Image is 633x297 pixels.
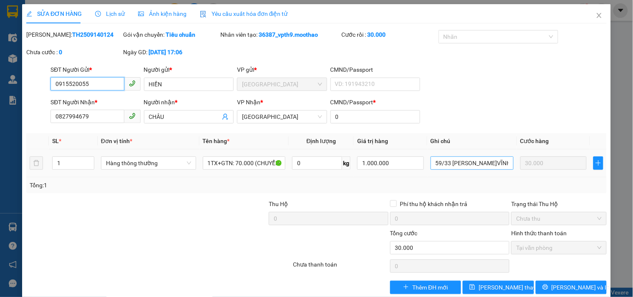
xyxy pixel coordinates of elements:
[403,284,409,291] span: plus
[357,138,388,144] span: Giá trị hàng
[203,138,230,144] span: Tên hàng
[431,156,514,170] input: Ghi Chú
[101,138,132,144] span: Đơn vị tính
[222,113,229,120] span: user-add
[269,201,288,207] span: Thu Hộ
[552,283,610,292] span: [PERSON_NAME] và In
[511,230,567,237] label: Hình thức thanh toán
[95,11,101,17] span: clock-circle
[237,99,260,106] span: VP Nhận
[203,156,286,170] input: VD: Bàn, Ghế
[124,48,219,57] div: Ngày GD:
[149,49,183,55] b: [DATE] 17:06
[594,160,603,166] span: plus
[242,111,322,123] span: Đà Nẵng
[516,212,601,225] span: Chưa thu
[50,65,140,74] div: SĐT Người Gửi
[330,98,420,107] div: CMND/Passport
[144,65,234,74] div: Người gửi
[200,11,207,18] img: icon
[469,284,475,291] span: save
[52,138,59,144] span: SL
[342,156,351,170] span: kg
[397,199,471,209] span: Phí thu hộ khách nhận trả
[596,12,603,19] span: close
[330,65,420,74] div: CMND/Passport
[479,283,545,292] span: [PERSON_NAME] thay đổi
[368,31,386,38] b: 30.000
[166,31,196,38] b: Tiêu chuẩn
[342,30,437,39] div: Cước rồi :
[511,199,606,209] div: Trạng thái Thu Hộ
[26,11,32,17] span: edit
[59,49,62,55] b: 0
[200,10,288,17] span: Yêu cầu xuất hóa đơn điện tử
[520,156,587,170] input: 0
[463,281,534,294] button: save[PERSON_NAME] thay đổi
[390,281,461,294] button: plusThêm ĐH mới
[124,30,219,39] div: Gói vận chuyển:
[50,98,140,107] div: SĐT Người Nhận
[588,4,611,28] button: Close
[516,242,601,254] span: Tại văn phòng
[138,11,144,17] span: picture
[259,31,318,38] b: 36387_vpth9.mocthao
[242,78,322,91] span: Tuy Hòa
[220,30,340,39] div: Nhân viên tạo:
[237,65,327,74] div: VP gửi
[536,281,607,294] button: printer[PERSON_NAME] và In
[26,48,121,57] div: Chưa cước :
[542,284,548,291] span: printer
[390,230,418,237] span: Tổng cước
[129,80,136,87] span: phone
[412,283,448,292] span: Thêm ĐH mới
[26,30,121,39] div: [PERSON_NAME]:
[30,181,245,190] div: Tổng: 1
[129,113,136,119] span: phone
[95,10,125,17] span: Lịch sử
[593,156,603,170] button: plus
[26,10,82,17] span: SỬA ĐƠN HÀNG
[292,260,389,274] div: Chưa thanh toán
[30,156,43,170] button: delete
[520,138,549,144] span: Cước hàng
[144,98,234,107] div: Người nhận
[138,10,187,17] span: Ảnh kiện hàng
[106,157,191,169] span: Hàng thông thường
[72,31,113,38] b: TH2509140124
[307,138,336,144] span: Định lượng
